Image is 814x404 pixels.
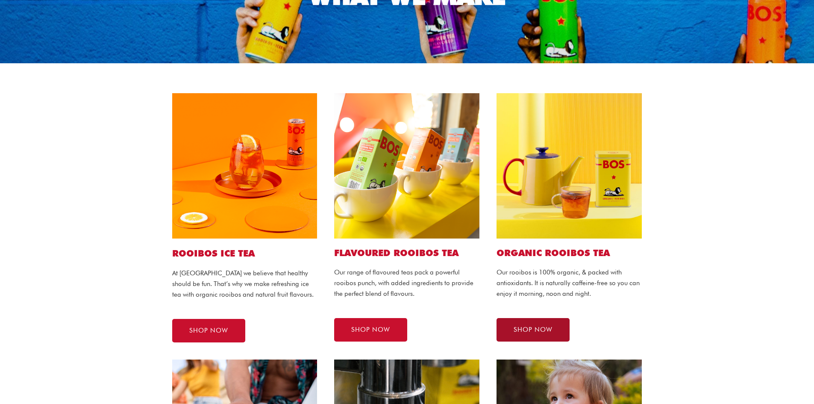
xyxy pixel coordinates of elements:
h1: ROOIBOS ICE TEA [172,247,317,260]
a: SHOP NOW [172,319,245,342]
h2: Flavoured ROOIBOS TEA [334,247,479,259]
a: SHOP NOW [334,318,407,342]
h2: Organic ROOIBOS TEA [497,247,642,259]
span: SHOP NOW [351,327,390,333]
p: At [GEOGRAPHIC_DATA] we believe that healthy should be fun. That’s why we make refreshing ice tea... [172,268,317,300]
p: Our range of flavoured teas pack a powerful rooibos punch, with added ingredients to provide the ... [334,267,479,299]
span: SHOP NOW [514,327,552,333]
p: Our rooibos is 100% organic, & packed with antioxidants. It is naturally caffeine-free so you can... [497,267,642,299]
a: SHOP NOW [497,318,570,342]
span: SHOP NOW [189,327,228,334]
